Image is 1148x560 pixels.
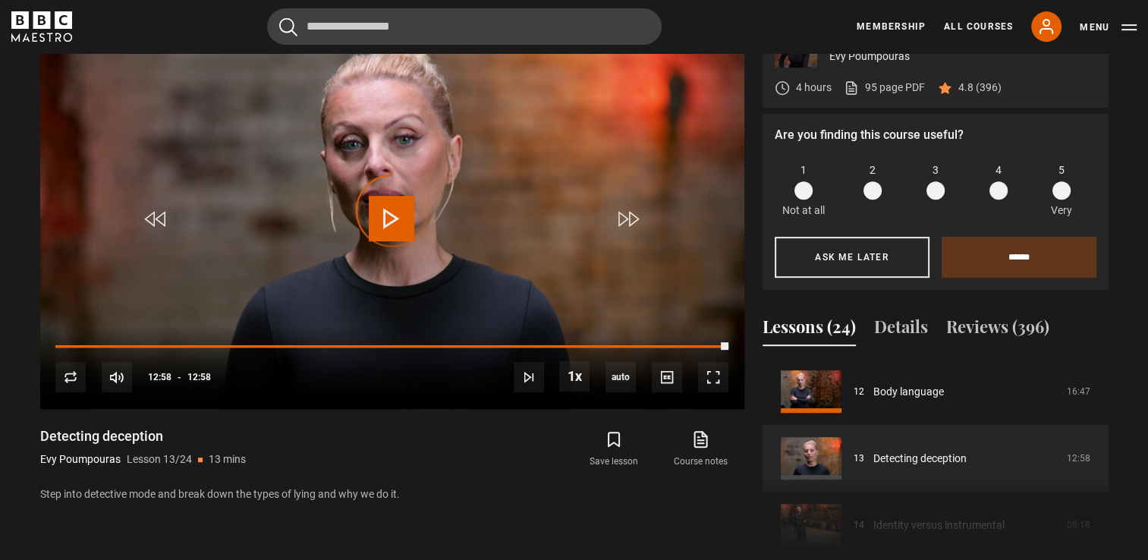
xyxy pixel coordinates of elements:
p: Not at all [782,203,825,219]
span: 12:58 [148,363,171,391]
a: Membership [857,20,926,33]
button: Reviews (396) [946,314,1049,346]
button: Save lesson [571,427,657,471]
p: Evy Poumpouras [829,49,1096,64]
button: Ask me later [775,237,929,278]
a: All Courses [944,20,1013,33]
button: Replay [55,362,86,392]
p: Are you finding this course useful? [775,126,1096,144]
span: 3 [933,162,939,178]
p: 13 mins [209,451,246,467]
span: 4 [995,162,1002,178]
span: 2 [870,162,876,178]
video-js: Video Player [40,13,744,409]
span: 5 [1058,162,1065,178]
p: 4.8 (396) [958,80,1002,96]
p: Evy Poumpouras [40,451,121,467]
a: Detecting deception [873,451,967,467]
button: Fullscreen [698,362,728,392]
a: Body language [873,384,944,400]
p: Very [1047,203,1077,219]
span: 1 [800,162,807,178]
button: Submit the search query [279,17,297,36]
h1: Detecting deception [40,427,246,445]
a: 95 page PDF [844,80,925,96]
div: Current quality: 720p [605,362,636,392]
span: 12:58 [187,363,211,391]
button: Mute [102,362,132,392]
input: Search [267,8,662,45]
button: Toggle navigation [1080,20,1137,35]
a: Course notes [657,427,744,471]
p: Lesson 13/24 [127,451,192,467]
button: Lessons (24) [763,314,856,346]
p: 4 hours [796,80,832,96]
button: Next Lesson [514,362,544,392]
p: Step into detective mode and break down the types of lying and why we do it. [40,486,744,502]
div: Progress Bar [55,345,728,348]
button: Playback Rate [559,361,590,392]
button: Captions [652,362,682,392]
span: - [178,372,181,382]
span: auto [605,362,636,392]
svg: BBC Maestro [11,11,72,42]
button: Details [874,314,928,346]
